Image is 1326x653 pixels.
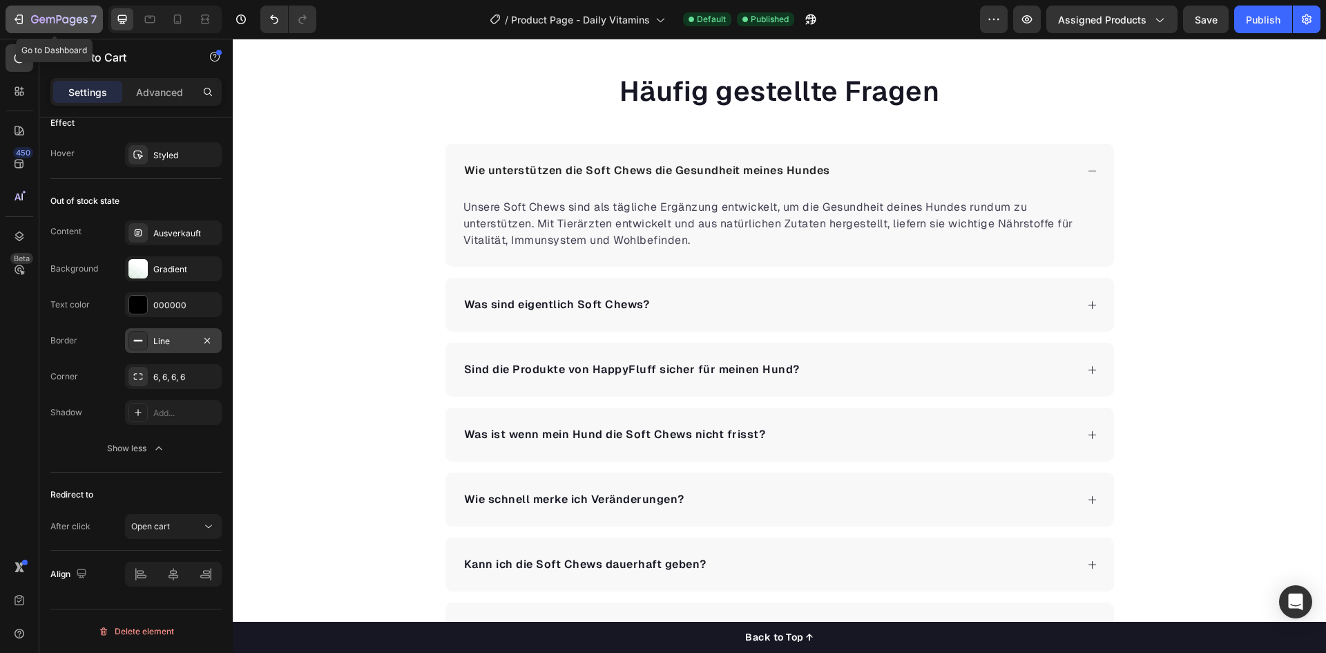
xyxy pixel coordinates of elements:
[153,263,218,276] div: Gradient
[1246,12,1280,27] div: Publish
[50,117,75,129] div: Effect
[1183,6,1229,33] button: Save
[50,334,77,347] div: Border
[697,13,726,26] span: Default
[153,371,218,384] div: 6, 6, 6, 6
[67,49,184,66] p: Add to Cart
[505,12,508,27] span: /
[153,299,218,312] div: 000000
[153,335,193,348] div: Line
[153,227,218,240] div: Ausverkauft
[153,149,218,162] div: Styled
[136,85,183,100] p: Advanced
[68,85,107,100] p: Settings
[50,263,98,275] div: Background
[1046,6,1178,33] button: Assigned Products
[50,147,75,160] div: Hover
[1195,14,1218,26] span: Save
[125,514,222,539] button: Open cart
[751,13,789,26] span: Published
[1058,12,1146,27] span: Assigned Products
[50,195,119,207] div: Out of stock state
[50,520,90,533] div: After click
[1279,585,1312,618] div: Open Intercom Messenger
[233,39,1326,653] iframe: Design area
[6,6,103,33] button: 7
[153,407,218,419] div: Add...
[1234,6,1292,33] button: Publish
[50,406,82,419] div: Shadow
[50,370,78,383] div: Corner
[511,12,650,27] span: Product Page - Daily Vitamins
[10,253,33,264] div: Beta
[98,623,174,640] div: Delete element
[131,521,170,531] span: Open cart
[50,225,81,238] div: Content
[50,621,222,643] button: Delete element
[50,489,93,501] div: Redirect to
[260,6,316,33] div: Undo/Redo
[90,11,97,28] p: 7
[512,592,581,606] div: Back to Top ↑
[50,565,90,584] div: Align
[13,147,33,158] div: 450
[107,442,166,455] div: Show less
[50,299,90,311] div: Text color
[50,436,222,461] button: Show less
